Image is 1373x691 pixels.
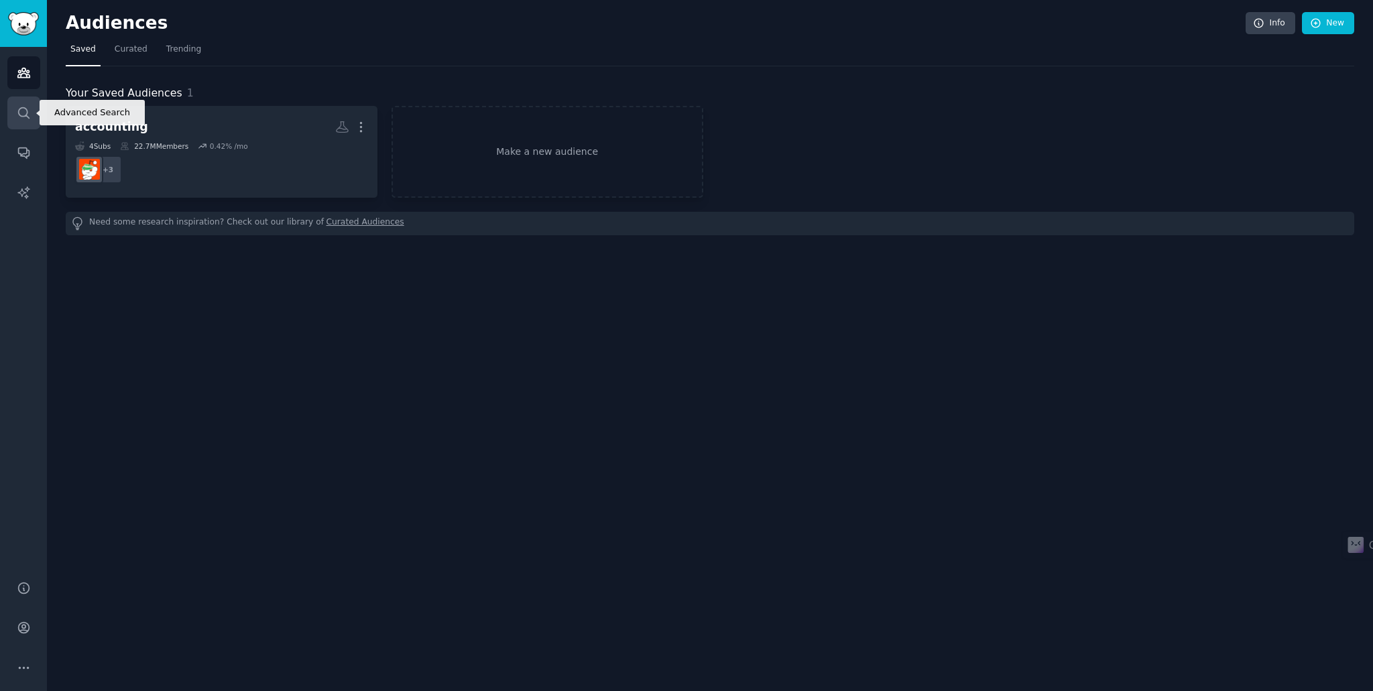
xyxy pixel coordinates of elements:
[1302,12,1354,35] a: New
[8,12,39,36] img: GummySearch logo
[66,13,1246,34] h2: Audiences
[210,141,248,151] div: 0.42 % /mo
[66,106,377,198] a: accounting4Subs22.7MMembers0.42% /mo+3Accounting
[120,141,188,151] div: 22.7M Members
[115,44,147,56] span: Curated
[75,119,148,135] div: accounting
[75,141,111,151] div: 4 Sub s
[66,212,1354,235] div: Need some research inspiration? Check out our library of
[166,44,201,56] span: Trending
[94,155,122,184] div: + 3
[187,86,194,99] span: 1
[1246,12,1295,35] a: Info
[162,39,206,66] a: Trending
[326,216,404,231] a: Curated Audiences
[79,159,100,180] img: Accounting
[66,39,101,66] a: Saved
[66,85,182,102] span: Your Saved Audiences
[70,44,96,56] span: Saved
[110,39,152,66] a: Curated
[392,106,703,198] a: Make a new audience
